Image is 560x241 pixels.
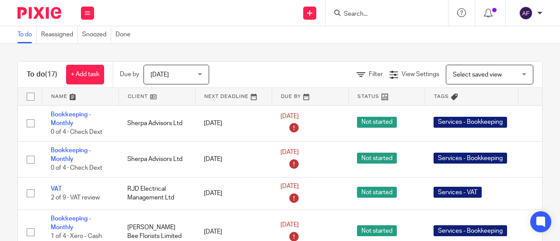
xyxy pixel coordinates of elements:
a: Reassigned [41,26,78,43]
span: 2 of 9 · VAT review [51,195,100,201]
td: Sherpa Advisors Ltd [119,141,195,177]
a: Bookkeeping - Monthly [51,147,91,162]
span: [DATE] [150,72,169,78]
a: Done [115,26,135,43]
a: Snoozed [82,26,111,43]
span: Tags [434,94,449,99]
span: [DATE] [280,183,299,189]
span: Not started [357,187,397,198]
input: Search [343,10,422,18]
img: Pixie [17,7,61,19]
a: Bookkeeping - Monthly [51,112,91,126]
td: [DATE] [195,177,272,210]
td: Sherpa Advisors Ltd [119,105,195,141]
p: Due by [120,70,139,79]
span: Services - Bookkeeping [434,225,507,236]
span: Select saved view [453,72,502,78]
span: (17) [45,71,57,78]
a: VAT [51,186,62,192]
h1: To do [27,70,57,79]
img: svg%3E [519,6,533,20]
span: Filter [369,71,383,77]
span: Services - Bookkeeping [434,117,507,128]
td: [DATE] [195,141,272,177]
a: To do [17,26,37,43]
span: [DATE] [280,149,299,155]
td: RJD Electrical Management Ltd [119,177,195,210]
span: Services - VAT [434,187,482,198]
span: Not started [357,153,397,164]
span: Not started [357,225,397,236]
a: Bookkeeping - Monthly [51,216,91,231]
span: 0 of 4 · Check Dext [51,165,102,171]
span: [DATE] [280,113,299,119]
td: [DATE] [195,105,272,141]
a: + Add task [66,65,104,84]
span: [DATE] [280,222,299,228]
span: View Settings [402,71,439,77]
span: Not started [357,117,397,128]
span: 0 of 4 · Check Dext [51,129,102,135]
span: Services - Bookkeeping [434,153,507,164]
